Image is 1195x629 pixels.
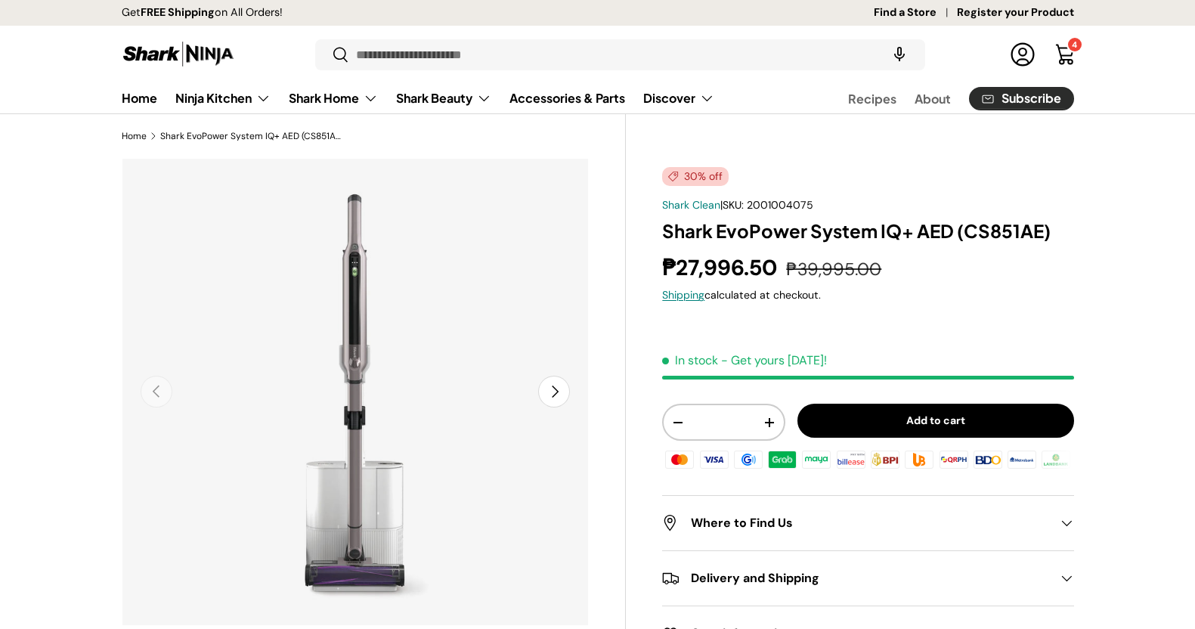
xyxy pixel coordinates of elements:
summary: Discover [634,83,723,113]
summary: Ninja Kitchen [166,83,280,113]
a: Find a Store [874,5,957,21]
a: Home [122,83,157,113]
span: Subscribe [1002,92,1061,104]
a: About [915,84,951,113]
a: Shark Home [289,83,378,113]
strong: FREE Shipping [141,5,215,19]
a: Shipping [662,288,704,302]
img: landbank [1039,448,1073,471]
img: gcash [732,448,765,471]
summary: Shark Beauty [387,83,500,113]
nav: Primary [122,83,714,113]
img: qrph [936,448,970,471]
summary: Where to Find Us [662,496,1073,550]
div: calculated at checkout. [662,287,1073,303]
img: visa [697,448,730,471]
img: bpi [868,448,902,471]
summary: Delivery and Shipping [662,551,1073,606]
span: SKU: [723,198,744,212]
nav: Secondary [812,83,1074,113]
summary: Shark Home [280,83,387,113]
span: In stock [662,352,718,368]
img: ubp [902,448,936,471]
nav: Breadcrumbs [122,129,627,143]
button: Add to cart [797,404,1074,438]
s: ₱39,995.00 [786,258,881,280]
a: Home [122,132,147,141]
a: Recipes [848,84,896,113]
speech-search-button: Search by voice [875,38,924,71]
span: 2001004075 [747,198,813,212]
img: master [663,448,696,471]
a: Discover [643,83,714,113]
a: Shark Beauty [396,83,491,113]
a: Register your Product [957,5,1074,21]
h2: Where to Find Us [662,514,1049,532]
img: billease [834,448,868,471]
h2: Delivery and Shipping [662,569,1049,587]
img: Shark Ninja Philippines [122,39,235,69]
h1: Shark EvoPower System IQ+ AED (CS851AE) [662,219,1073,243]
img: grabpay [766,448,799,471]
img: maya [800,448,833,471]
span: 30% off [662,167,729,186]
span: | [720,198,813,212]
img: bdo [971,448,1005,471]
a: Accessories & Parts [509,83,625,113]
strong: ₱27,996.50 [662,253,781,282]
a: Subscribe [969,87,1074,110]
img: metrobank [1005,448,1039,471]
a: Shark EvoPower System IQ+ AED (CS851AE) [160,132,342,141]
a: Shark Clean [662,198,720,212]
span: 4 [1072,39,1077,50]
a: Ninja Kitchen [175,83,271,113]
p: Get on All Orders! [122,5,283,21]
p: - Get yours [DATE]! [721,352,827,368]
